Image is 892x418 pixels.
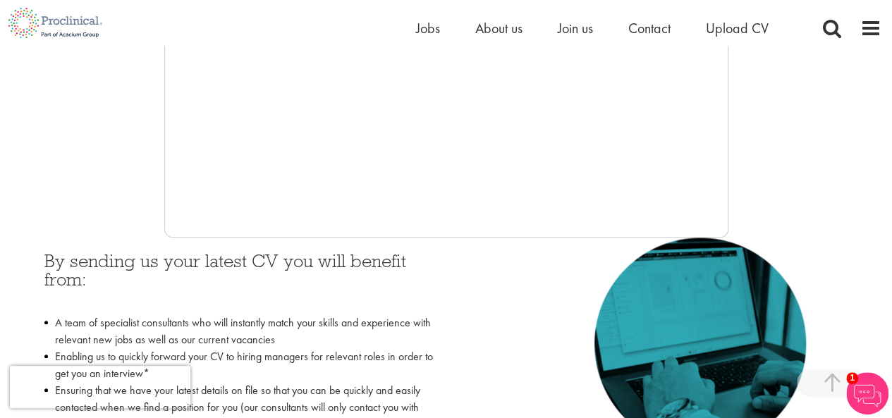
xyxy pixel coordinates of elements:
[416,19,440,37] a: Jobs
[628,19,671,37] a: Contact
[706,19,769,37] a: Upload CV
[558,19,593,37] a: Join us
[44,252,436,307] h3: By sending us your latest CV you will benefit from:
[44,314,436,348] li: A team of specialist consultants who will instantly match your skills and experience with relevan...
[44,348,436,382] li: Enabling us to quickly forward your CV to hiring managers for relevant roles in order to get you ...
[846,372,858,384] span: 1
[475,19,523,37] a: About us
[10,366,190,408] iframe: reCAPTCHA
[846,372,888,414] img: Chatbot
